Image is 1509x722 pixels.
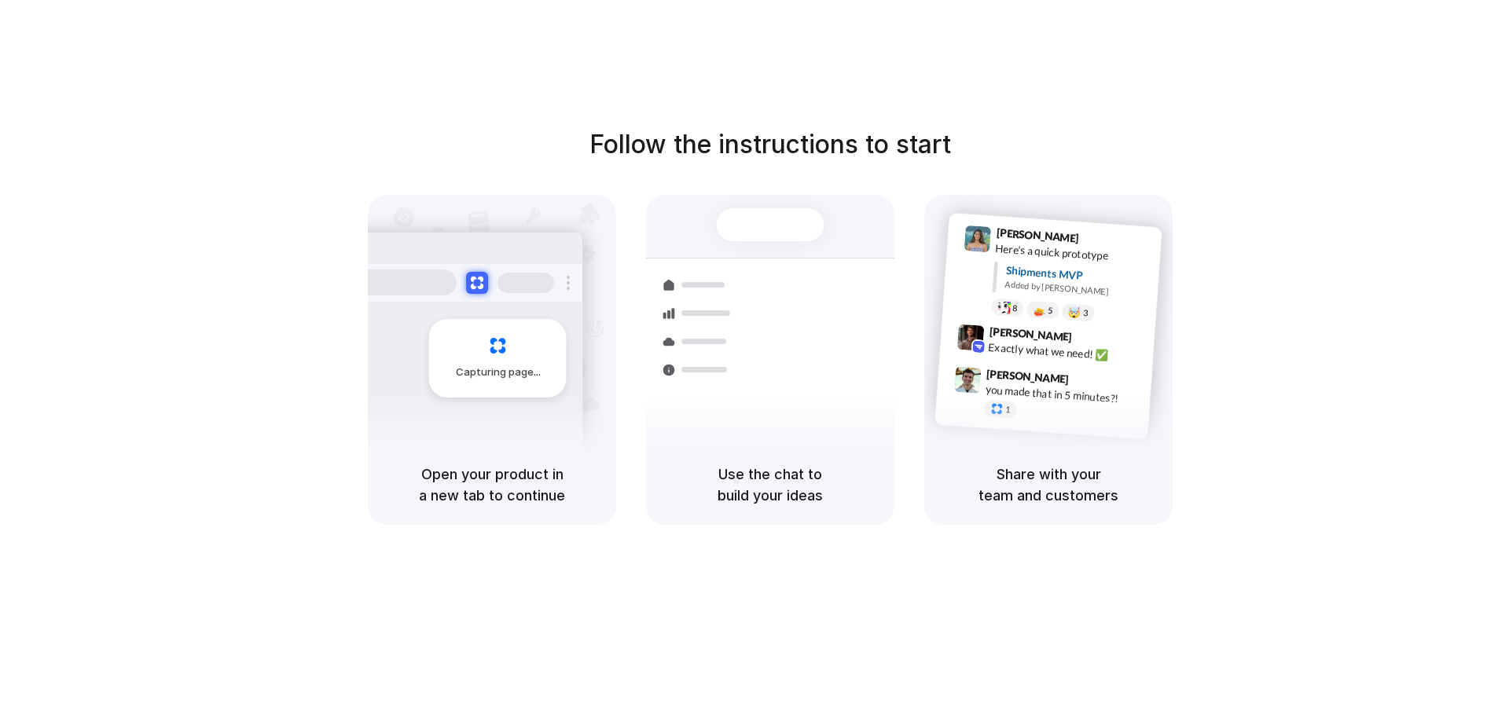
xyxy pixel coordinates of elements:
span: 1 [1005,405,1011,413]
span: Capturing page [456,365,543,380]
span: 9:47 AM [1074,372,1106,391]
h5: Use the chat to build your ideas [665,464,876,506]
span: 5 [1048,306,1053,314]
span: [PERSON_NAME] [989,322,1072,345]
span: [PERSON_NAME] [986,365,1070,387]
span: 8 [1012,303,1018,312]
div: Here's a quick prototype [995,240,1152,266]
span: 3 [1083,308,1089,317]
h5: Share with your team and customers [943,464,1154,506]
h5: Open your product in a new tab to continue [387,464,597,506]
div: you made that in 5 minutes?! [985,381,1142,408]
div: Exactly what we need! ✅ [988,339,1145,365]
span: 9:41 AM [1084,231,1116,250]
span: [PERSON_NAME] [996,224,1079,247]
div: Added by [PERSON_NAME] [1004,277,1149,300]
span: 9:42 AM [1077,330,1109,349]
h1: Follow the instructions to start [589,126,951,163]
div: 🤯 [1068,306,1081,318]
div: Shipments MVP [1005,262,1151,288]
